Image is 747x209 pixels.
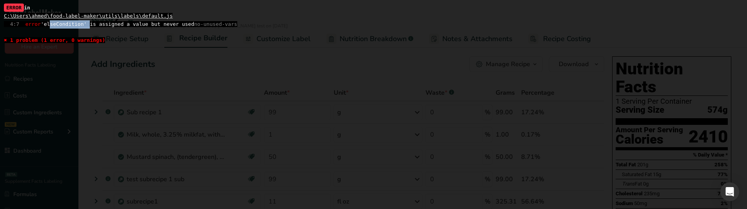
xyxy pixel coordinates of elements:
[720,182,739,201] div: Open Intercom Messenger
[25,21,41,27] span: error
[4,21,237,27] span: 'elseCondition' is assigned a value but never used
[4,37,105,43] span: ✖ 1 problem (1 error, 0 warnings)
[4,4,24,12] span: ERROR
[4,4,743,45] div: in
[10,21,19,27] span: 4:7
[194,21,237,27] span: no-unused-vars
[4,13,173,19] u: C:\Users\ahmed\food-label-maker\utils\labels\default.js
